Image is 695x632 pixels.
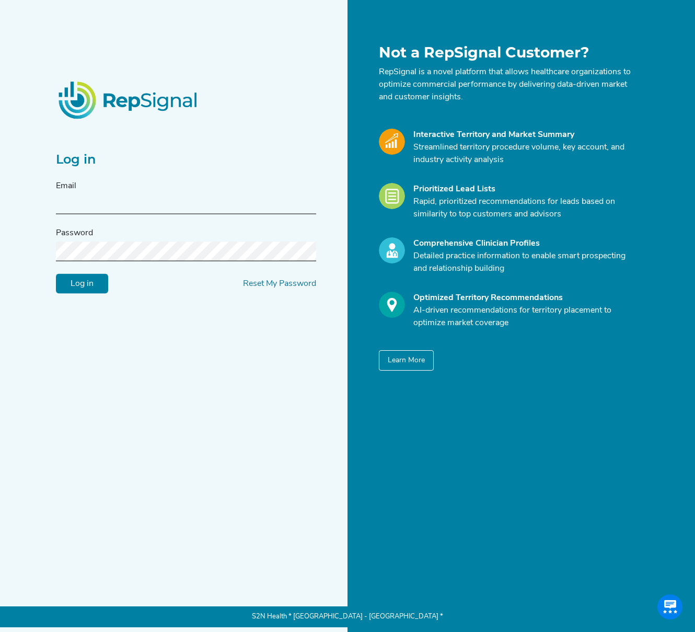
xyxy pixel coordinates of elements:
[413,129,633,141] div: Interactive Territory and Market Summary
[413,141,633,166] p: Streamlined territory procedure volume, key account, and industry activity analysis
[379,129,405,155] img: Market_Icon.a700a4ad.svg
[56,274,108,294] input: Log in
[243,280,316,288] a: Reset My Password
[379,237,405,263] img: Profile_Icon.739e2aba.svg
[56,606,639,627] p: S2N Health * [GEOGRAPHIC_DATA] - [GEOGRAPHIC_DATA] *
[413,292,633,304] div: Optimized Territory Recommendations
[379,66,633,104] p: RepSignal is a novel platform that allows healthcare organizations to optimize commercial perform...
[45,68,212,131] img: RepSignalLogo.20539ed3.png
[413,250,633,275] p: Detailed practice information to enable smart prospecting and relationship building
[379,350,434,371] button: Learn More
[413,237,633,250] div: Comprehensive Clinician Profiles
[413,196,633,221] p: Rapid, prioritized recommendations for leads based on similarity to top customers and advisors
[379,292,405,318] img: Optimize_Icon.261f85db.svg
[56,180,76,192] label: Email
[413,304,633,329] p: AI-driven recommendations for territory placement to optimize market coverage
[413,183,633,196] div: Prioritized Lead Lists
[56,227,93,239] label: Password
[379,44,633,62] h1: Not a RepSignal Customer?
[56,152,316,167] h2: Log in
[379,183,405,209] img: Leads_Icon.28e8c528.svg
